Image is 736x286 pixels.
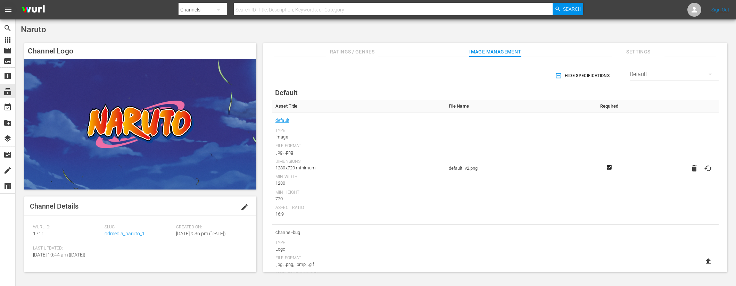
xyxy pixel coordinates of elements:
[326,48,378,56] span: Ratings / Genres
[275,89,298,97] span: Default
[3,47,12,55] span: Episode
[275,159,442,165] div: Dimensions
[556,72,610,79] span: Hide Specifications
[554,66,612,85] button: Hide Specifications
[605,164,613,170] svg: Required
[3,182,12,190] span: Reports
[33,252,85,258] span: [DATE] 10:44 am ([DATE])
[612,48,664,56] span: Settings
[21,25,46,34] span: Naruto
[33,231,44,236] span: 1711
[275,165,442,171] div: 1280x720 minimum
[275,228,442,237] span: channel-bug
[275,271,442,277] div: Max File Size In Kbs
[275,261,442,268] div: .jpg, .png, .bmp, .gif
[275,255,442,261] div: File Format
[275,195,442,202] div: 720
[275,128,442,134] div: Type
[24,59,256,190] img: Naruto
[3,24,12,32] span: Search
[3,57,12,65] span: subtitles
[176,231,226,236] span: [DATE] 9:36 pm ([DATE])
[3,103,12,111] span: event_available
[272,100,445,112] th: Asset Title
[275,205,442,211] div: Aspect Ratio
[591,100,628,112] th: Required
[563,3,581,15] span: Search
[30,202,78,210] span: Channel Details
[3,72,12,80] span: Create
[3,166,12,175] span: Ingestion
[24,43,256,59] h4: Channel Logo
[445,100,591,112] th: File Name
[105,225,173,230] span: Slug:
[275,143,442,149] div: File Format
[445,112,591,225] td: default_v2.png
[3,36,12,44] span: Asset
[553,3,583,15] button: Search
[711,7,729,12] a: Sign Out
[275,116,289,125] a: default
[33,246,101,251] span: Last Updated:
[275,190,442,195] div: Min Height
[275,174,442,180] div: Min Width
[275,149,442,156] div: .jpg, .png
[105,231,145,236] a: odmedia_naruto_1
[236,199,253,216] button: edit
[630,65,719,84] div: Default
[275,211,442,218] div: 16:9
[4,6,13,14] span: menu
[275,134,442,141] div: Image
[3,119,12,127] span: VOD
[3,134,12,143] span: Overlays
[17,2,50,18] img: ans4CAIJ8jUAAAAAAAAAAAAAAAAAAAAAAAAgQb4GAAAAAAAAAAAAAAAAAAAAAAAAJMjXAAAAAAAAAAAAAAAAAAAAAAAAgAT5G...
[469,48,521,56] span: Image Management
[275,240,442,246] div: Type
[176,225,244,230] span: Created On:
[275,180,442,187] div: 1280
[3,87,12,96] span: Channels
[3,151,12,159] span: Automation
[275,246,442,253] div: Logo
[240,203,249,211] span: edit
[33,225,101,230] span: Wurl ID:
